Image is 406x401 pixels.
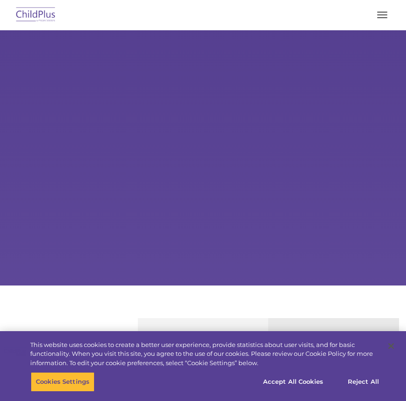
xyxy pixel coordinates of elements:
[334,372,392,392] button: Reject All
[381,336,401,356] button: Close
[30,340,378,368] div: This website uses cookies to create a better user experience, provide statistics about user visit...
[14,4,58,26] img: ChildPlus by Procare Solutions
[258,372,328,392] button: Accept All Cookies
[31,372,95,392] button: Cookies Settings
